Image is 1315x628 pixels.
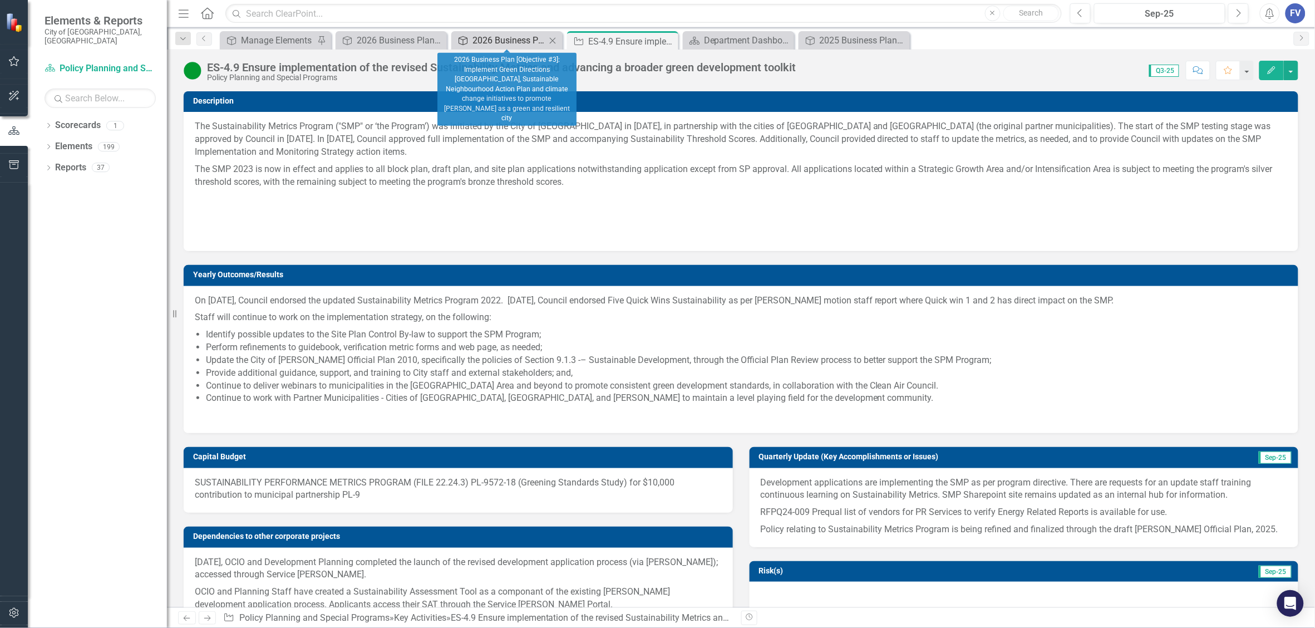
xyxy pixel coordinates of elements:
a: 2026 Business Plan [Objective #4] Implement Green Directions [GEOGRAPHIC_DATA], Sustainable Neigh... [338,33,444,47]
h3: Yearly Outcomes/Results [193,271,1293,279]
span: Staff will continue to work on the implementation strategy, on the following: [195,312,491,322]
a: Manage Elements [223,33,314,47]
div: 2026 Business Plan [Objective #3]: Implement Green Directions [GEOGRAPHIC_DATA], Sustainable Neig... [472,33,546,47]
a: Policy Planning and Special Programs [239,612,390,623]
div: Open Intercom Messenger [1277,590,1304,617]
span: Sep-25 [1259,566,1292,578]
a: Policy Planning and Special Programs [45,62,156,75]
li: Continue to deliver webinars to municipalities in the [GEOGRAPHIC_DATA] Area and beyond to promot... [206,380,1287,392]
div: Manage Elements [241,33,314,47]
a: Elements [55,140,92,153]
li: Continue to work with Partner Municipalities - Cities of [GEOGRAPHIC_DATA], [GEOGRAPHIC_DATA], an... [206,392,1287,405]
div: Policy Planning and Special Programs [207,73,796,82]
div: ES-4.9 Ensure implementation of the revised Sustainability Metrics and advancing a broader green ... [451,612,915,623]
a: Key Activities [394,612,446,623]
p: The SMP 2023 is now in effect and applies to all block plan, draft plan, and site plan applicatio... [195,161,1287,191]
div: Department Dashboard [704,33,791,47]
img: Proceeding as Anticipated [184,62,201,80]
li: Update the City of [PERSON_NAME] Official Plan 2010, specifically the policies of Section 9.1.3 -... [206,354,1287,367]
li: Perform refinements to guidebook, verification metric forms and web page, as needed; [206,341,1287,354]
h3: Dependencies to other corporate projects [193,532,727,541]
p: RFPQ24-009 Prequal list of vendors for PR Services to verify Energy Related Reports is available ... [761,504,1288,521]
span: Sep-25 [1259,452,1292,464]
button: Search [1003,6,1059,21]
img: ClearPoint Strategy [5,12,26,33]
button: Sep-25 [1094,3,1225,23]
h3: Quarterly Update (Key Accomplishments or Issues) [759,453,1208,461]
a: Department Dashboard [686,33,791,47]
div: 199 [98,142,120,151]
li: Identify possible updates to the Site Plan Control By-law to support the SPM Program; [206,328,1287,341]
p: On [DATE], Council endorsed the updated Sustainability Metrics Program 2022. [DATE], Council endo... [195,295,1287,310]
div: ES-4.9 Ensure implementation of the revised Sustainability Metrics and advancing a broader green ... [207,61,796,73]
p: The Sustainability Metrics Program ("SMP" or ‘the Program’) was initiated by the City of [GEOGRAP... [195,120,1287,161]
li: Provide additional guidance, support, and training to City staff and external stakeholders; and, [206,367,1287,380]
span: SUSTAINABILITY PERFORMANCE METRICS PROGRAM (FILE 22.24.3) PL-9572-18 (Greening Standards Study) f... [195,477,674,501]
p: OCIO and Planning Staff have created a Sustainability Assessment Tool as a componant of the exist... [195,583,722,611]
small: City of [GEOGRAPHIC_DATA], [GEOGRAPHIC_DATA] [45,27,156,46]
div: ES-4.9 Ensure implementation of the revised Sustainability Metrics and advancing a broader green ... [588,35,676,48]
p: [DATE], OCIO and Development Planning completed the launch of the revised development application... [195,556,722,584]
a: 2025 Business Plan [Objective #5] Staff Engagement [801,33,907,47]
div: » » [223,612,732,625]
div: 2025 Business Plan [Objective #5] Staff Engagement [820,33,907,47]
p: Development applications are implementing the SMP as per program directive. There are requests fo... [761,477,1288,504]
h3: Description [193,97,1293,105]
p: Policy relating to Sustainability Metrics Program is being refined and finalized through the draf... [761,521,1288,536]
a: Reports [55,161,86,174]
input: Search ClearPoint... [225,4,1062,23]
button: FV [1286,3,1306,23]
input: Search Below... [45,89,156,108]
div: 37 [92,163,110,173]
div: Sep-25 [1098,7,1222,21]
span: Search [1019,8,1043,17]
span: Elements & Reports [45,14,156,27]
h3: Capital Budget [193,453,727,461]
span: Q3-25 [1149,65,1179,77]
div: 2026 Business Plan [Objective #4] Implement Green Directions [GEOGRAPHIC_DATA], Sustainable Neigh... [357,33,444,47]
a: Scorecards [55,119,101,132]
div: 2026 Business Plan [Objective #3]: Implement Green Directions [GEOGRAPHIC_DATA], Sustainable Neig... [437,53,577,126]
a: 2026 Business Plan [Objective #3]: Implement Green Directions [GEOGRAPHIC_DATA], Sustainable Neig... [454,33,546,47]
h3: Risk(s) [759,567,983,575]
div: 1 [106,121,124,130]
